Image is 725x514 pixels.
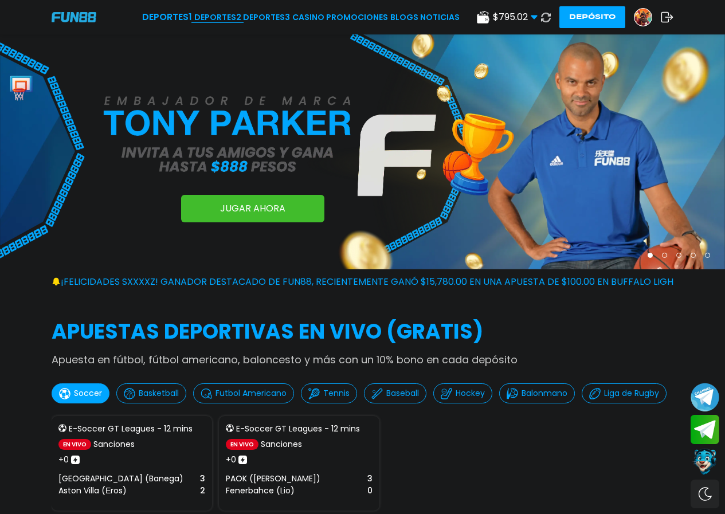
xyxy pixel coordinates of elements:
[52,316,673,347] h2: APUESTAS DEPORTIVAS EN VIVO (gratis)
[194,11,241,23] a: Deportes2
[58,439,91,450] p: EN VIVO
[74,387,102,399] p: Soccer
[301,383,357,403] button: Tennis
[367,473,373,485] p: 3
[226,439,258,450] p: EN VIVO
[456,387,485,399] p: Hockey
[261,438,302,450] p: Sanciones
[364,383,426,403] button: Baseball
[691,415,719,445] button: Join telegram
[69,423,193,435] p: E-Soccer GT Leagues - 12 mins
[215,387,287,399] p: Futbol Americano
[367,485,373,497] p: 0
[58,454,69,466] p: + 0
[582,383,667,403] button: Liga de Rugby
[323,387,350,399] p: Tennis
[181,195,324,222] a: JUGAR AHORA
[634,9,652,26] img: Avatar
[326,11,388,23] a: Promociones
[61,275,713,289] span: ¡FELICIDADES sxxxxz! GANADOR DESTACADO DE FUN88, RECIENTEMENTE GANÓ $15,780.00 EN UNA APUESTA DE ...
[691,480,719,508] div: Switch theme
[52,383,109,403] button: Soccer
[226,454,236,466] p: + 0
[522,387,567,399] p: Balonmano
[243,11,290,23] a: Deportes3
[420,11,460,23] a: NOTICIAS
[93,438,135,450] p: Sanciones
[691,447,719,477] button: Contact customer service
[386,387,419,399] p: Baseball
[200,473,205,485] p: 3
[604,387,659,399] p: Liga de Rugby
[52,12,96,22] img: Company Logo
[691,382,719,412] button: Join telegram channel
[226,473,320,485] p: PAOK ([PERSON_NAME])
[142,10,192,24] a: Deportes1
[634,8,661,26] a: Avatar
[58,485,127,497] p: Aston Villa (Еros)
[193,383,294,403] button: Futbol Americano
[52,352,673,367] p: Apuesta en fútbol, fútbol americano, baloncesto y más con un 10% bono en cada depósito
[226,485,295,497] p: Fenerbahce (Lio)
[559,6,625,28] button: Depósito
[499,383,575,403] button: Balonmano
[493,10,538,24] span: $ 795.02
[139,387,179,399] p: Basketball
[390,11,418,23] a: BLOGS
[433,383,492,403] button: Hockey
[116,383,186,403] button: Basketball
[236,423,360,435] p: E-Soccer GT Leagues - 12 mins
[200,485,205,497] p: 2
[292,11,324,23] a: CASINO
[58,473,183,485] p: [GEOGRAPHIC_DATA] (Banega)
